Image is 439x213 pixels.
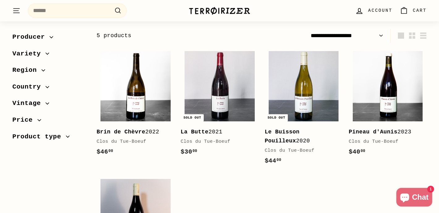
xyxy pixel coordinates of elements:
button: Vintage [12,97,87,113]
a: Pineau d'Aunis2023Clos du Tue-Boeuf [349,47,427,163]
div: Sold out [265,114,288,121]
div: Clos du Tue-Boeuf [181,138,252,146]
sup: 00 [193,149,197,153]
span: Product type [12,132,66,142]
a: Brin de Chèvre2022Clos du Tue-Boeuf [96,47,174,163]
a: Sold out Le Buisson Pouilleux2020Clos du Tue-Boeuf [265,47,343,172]
a: Sold out La Butte2021Clos du Tue-Boeuf [181,47,258,163]
div: 2022 [96,128,168,137]
b: Le Buisson Pouilleux [265,129,300,144]
div: 2020 [265,128,336,146]
b: Pineau d'Aunis [349,129,398,135]
span: Cart [413,7,427,14]
a: Account [352,2,396,20]
span: Country [12,82,45,92]
button: Price [12,113,87,130]
b: Brin de Chèvre [96,129,145,135]
span: Producer [12,32,49,42]
b: La Butte [181,129,208,135]
span: Price [12,115,37,125]
div: Clos du Tue-Boeuf [96,138,168,146]
sup: 00 [109,149,113,153]
span: $46 [96,148,113,155]
button: Country [12,80,87,97]
span: $30 [181,148,197,155]
div: Sold out [181,114,204,121]
button: Variety [12,47,87,64]
a: Cart [396,2,430,20]
button: Product type [12,130,87,147]
span: $44 [265,157,281,164]
span: $40 [349,148,365,155]
div: 5 products [96,31,262,40]
span: Variety [12,49,45,59]
span: Region [12,65,41,76]
div: Clos du Tue-Boeuf [349,138,420,146]
button: Region [12,63,87,80]
sup: 00 [277,158,281,162]
div: Clos du Tue-Boeuf [265,147,336,154]
div: 2023 [349,128,420,137]
inbox-online-store-chat: Shopify online store chat [394,188,434,208]
div: 2021 [181,128,252,137]
span: Vintage [12,98,45,109]
sup: 00 [360,149,365,153]
button: Producer [12,30,87,47]
span: Account [368,7,392,14]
